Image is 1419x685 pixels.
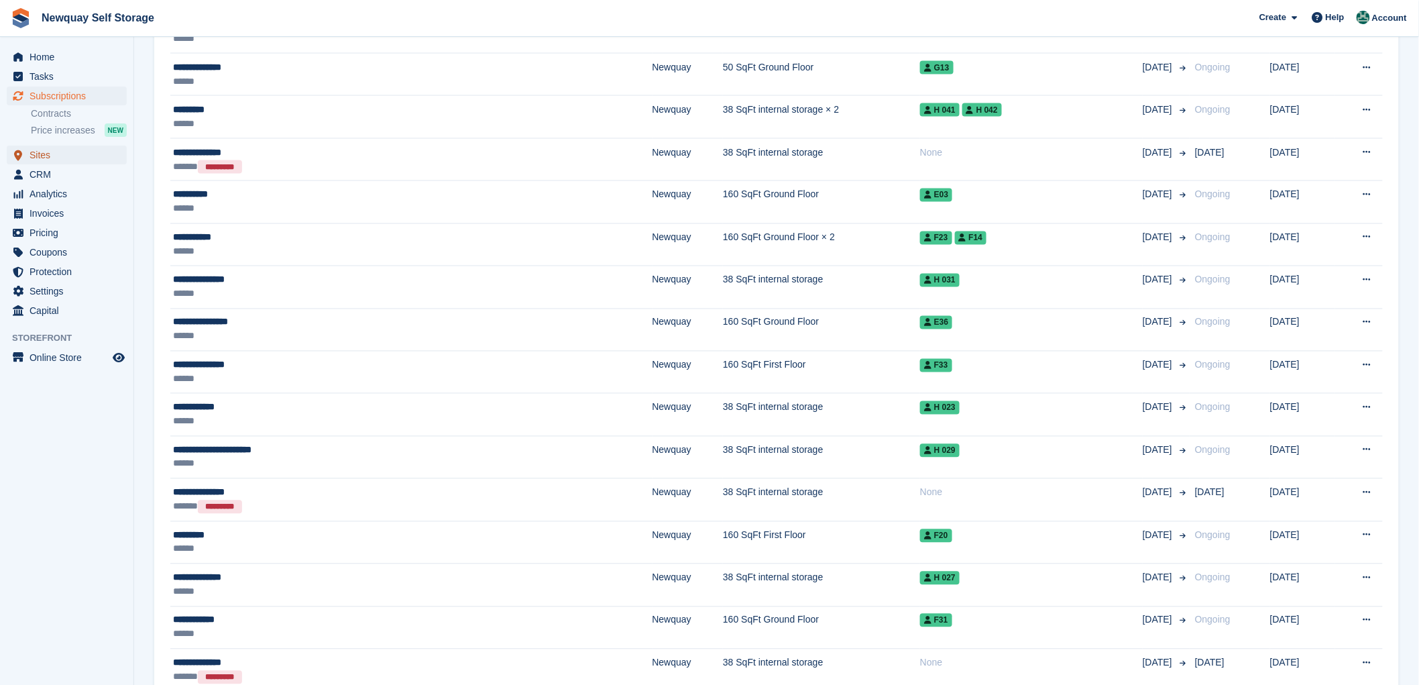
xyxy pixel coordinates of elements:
span: Price increases [31,124,95,137]
span: [DATE] [1143,273,1175,287]
span: [DATE] [1143,443,1175,458]
a: menu [7,348,127,367]
td: [DATE] [1270,138,1335,181]
span: [DATE] [1195,487,1225,498]
span: [DATE] [1143,401,1175,415]
span: Online Store [30,348,110,367]
div: None [920,656,1143,670]
td: 38 SqFt internal storage [723,436,920,478]
span: Ongoing [1195,615,1231,625]
span: Pricing [30,223,110,242]
a: menu [7,146,127,164]
span: Create [1259,11,1286,24]
a: Contracts [31,107,127,120]
td: Newquay [652,96,724,138]
span: [DATE] [1143,103,1175,117]
span: Subscriptions [30,87,110,105]
td: [DATE] [1270,521,1335,564]
a: Preview store [111,350,127,366]
td: [DATE] [1270,96,1335,138]
img: stora-icon-8386f47178a22dfd0bd8f6a31ec36ba5ce8667c1dd55bd0f319d3a0aa187defe.svg [11,8,31,28]
span: H 041 [920,103,960,117]
a: menu [7,301,127,320]
span: [DATE] [1143,60,1175,74]
td: Newquay [652,138,724,181]
td: Newquay [652,521,724,564]
td: [DATE] [1270,479,1335,522]
span: H 023 [920,401,960,415]
a: menu [7,282,127,301]
a: menu [7,87,127,105]
td: Newquay [652,266,724,309]
span: F33 [920,359,952,372]
span: [DATE] [1195,147,1225,158]
span: CRM [30,165,110,184]
td: 160 SqFt Ground Floor × 2 [723,223,920,266]
span: F20 [920,529,952,543]
a: menu [7,185,127,203]
td: Newquay [652,607,724,649]
span: H 042 [962,103,1002,117]
span: Help [1326,11,1345,24]
span: Ongoing [1195,104,1231,115]
td: 38 SqFt internal storage [723,564,920,607]
a: Price increases NEW [31,123,127,138]
span: [DATE] [1143,656,1175,670]
td: [DATE] [1270,607,1335,649]
span: [DATE] [1143,231,1175,245]
span: Ongoing [1195,402,1231,413]
span: E36 [920,316,952,329]
td: [DATE] [1270,351,1335,393]
span: H 029 [920,444,960,458]
td: Newquay [652,564,724,607]
span: Storefront [12,331,133,345]
td: Newquay [652,223,724,266]
span: Sites [30,146,110,164]
a: menu [7,165,127,184]
td: Newquay [652,181,724,223]
span: [DATE] [1143,315,1175,329]
span: [DATE] [1195,657,1225,668]
span: Ongoing [1195,189,1231,200]
span: E03 [920,189,952,202]
td: [DATE] [1270,54,1335,96]
span: [DATE] [1143,571,1175,585]
td: [DATE] [1270,564,1335,607]
span: Ongoing [1195,317,1231,327]
a: Newquay Self Storage [36,7,160,29]
span: [DATE] [1143,188,1175,202]
span: F23 [920,231,952,245]
td: [DATE] [1270,266,1335,309]
span: Analytics [30,185,110,203]
div: None [920,146,1143,160]
td: Newquay [652,436,724,478]
span: Ongoing [1195,232,1231,243]
td: [DATE] [1270,223,1335,266]
td: [DATE] [1270,309,1335,351]
span: Coupons [30,243,110,262]
span: Invoices [30,204,110,223]
td: [DATE] [1270,181,1335,223]
td: 38 SqFt internal storage [723,479,920,522]
a: menu [7,262,127,281]
span: Ongoing [1195,572,1231,583]
a: menu [7,223,127,242]
a: menu [7,67,127,86]
td: 38 SqFt internal storage [723,266,920,309]
td: 38 SqFt internal storage [723,394,920,436]
td: Newquay [652,351,724,393]
td: Newquay [652,394,724,436]
span: F31 [920,614,952,627]
span: Account [1372,11,1407,25]
span: Settings [30,282,110,301]
a: menu [7,204,127,223]
span: Ongoing [1195,445,1231,456]
span: Ongoing [1195,360,1231,370]
td: 50 SqFt Ground Floor [723,54,920,96]
span: G13 [920,61,954,74]
img: JON [1357,11,1370,24]
td: Newquay [652,309,724,351]
td: [DATE] [1270,394,1335,436]
span: Protection [30,262,110,281]
span: Capital [30,301,110,320]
